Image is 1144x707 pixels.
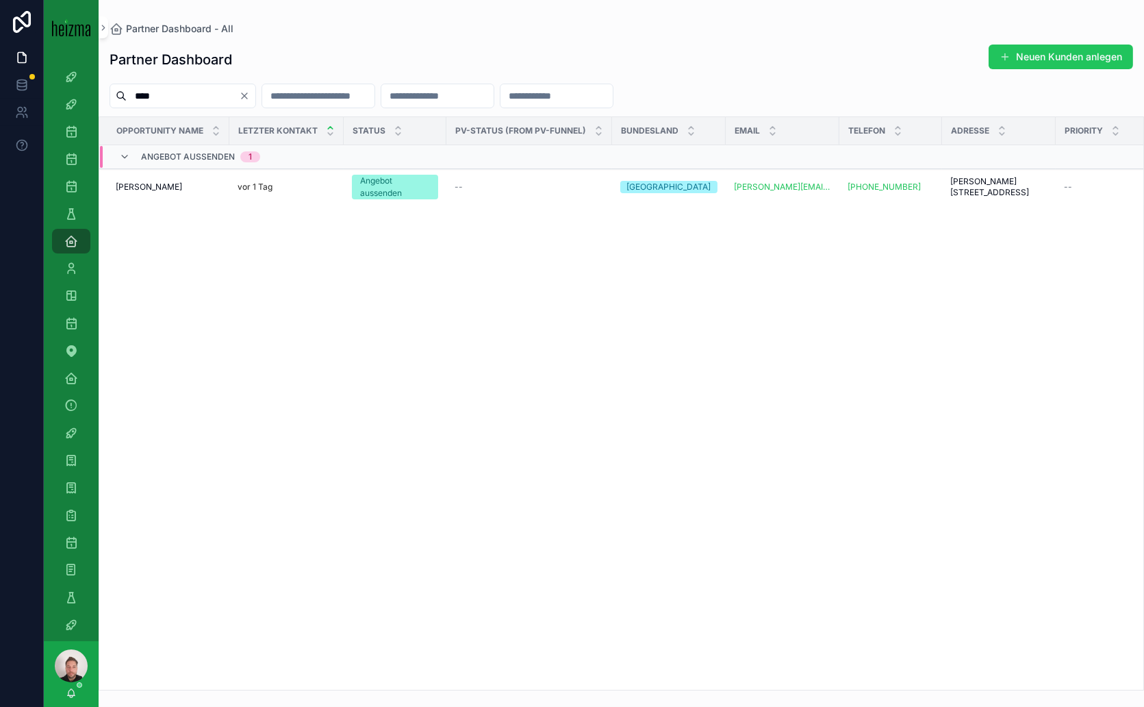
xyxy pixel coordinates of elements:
a: [PHONE_NUMBER] [848,182,921,193]
span: Email [735,125,760,136]
a: [PERSON_NAME][STREET_ADDRESS] [950,176,1047,198]
span: Angebot aussenden [141,151,235,162]
a: Angebot aussenden [352,175,438,199]
div: [GEOGRAPHIC_DATA] [627,181,711,193]
a: [PHONE_NUMBER] [848,182,934,193]
span: Priority [1065,125,1103,136]
a: [PERSON_NAME][EMAIL_ADDRESS][DOMAIN_NAME] [734,182,831,193]
div: scrollable content [44,55,99,641]
a: [PERSON_NAME] [116,182,221,193]
a: Partner Dashboard - All [110,22,233,36]
span: -- [1064,182,1072,193]
span: Partner Dashboard - All [126,22,233,36]
a: -- [455,182,604,193]
span: Letzter Kontakt [238,125,318,136]
span: Adresse [951,125,989,136]
p: vor 1 Tag [238,182,272,193]
span: PV-Status (from PV-Funnel) [455,125,586,136]
a: vor 1 Tag [238,182,335,193]
img: App logo [52,18,90,36]
span: Bundesland [621,125,678,136]
span: [PERSON_NAME] [116,182,182,193]
a: [GEOGRAPHIC_DATA] [620,181,717,193]
div: 1 [249,151,252,162]
h1: Partner Dashboard [110,50,232,69]
span: -- [455,182,463,193]
div: Angebot aussenden [360,175,430,199]
button: Clear [239,90,255,101]
button: Neuen Kunden anlegen [989,45,1133,69]
span: Opportunity Name [116,125,203,136]
span: Status [353,125,385,136]
span: Telefon [848,125,885,136]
